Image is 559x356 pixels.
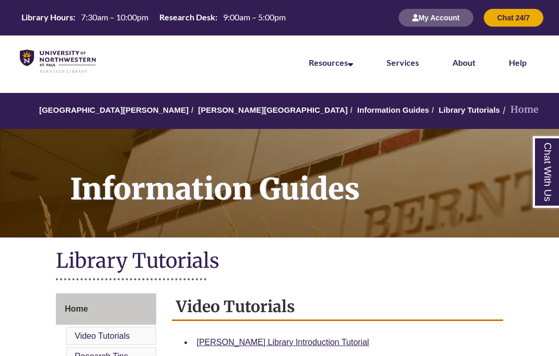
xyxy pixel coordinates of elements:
[223,12,286,22] span: 9:00am – 5:00pm
[387,57,419,67] a: Services
[484,13,543,22] a: Chat 24/7
[65,304,88,313] span: Home
[20,50,96,74] img: UNWSP Library Logo
[357,105,429,114] a: Information Guides
[17,11,77,23] th: Library Hours:
[484,9,543,27] button: Chat 24/7
[59,129,559,224] h1: Information Guides
[81,12,148,22] span: 7:30am – 10:00pm
[309,57,353,67] a: Resources
[198,105,347,114] a: [PERSON_NAME][GEOGRAPHIC_DATA]
[452,57,475,67] a: About
[56,248,503,276] h1: Library Tutorials
[155,11,219,23] th: Research Desk:
[172,293,504,321] h2: Video Tutorials
[197,338,369,347] a: [PERSON_NAME] Library Introduction Tutorial
[500,102,539,117] li: Home
[509,57,527,67] a: Help
[399,13,473,22] a: My Account
[17,11,290,23] table: Hours Today
[75,331,130,340] a: Video Tutorials
[399,9,473,27] button: My Account
[56,293,156,325] a: Home
[39,105,189,114] a: [GEOGRAPHIC_DATA][PERSON_NAME]
[17,11,290,24] a: Hours Today
[439,105,500,114] a: Library Tutorials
